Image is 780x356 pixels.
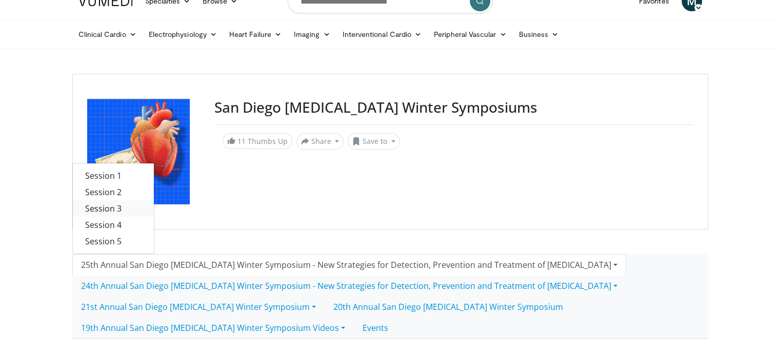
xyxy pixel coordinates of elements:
a: 11 Thumbs Up [223,133,292,149]
h3: San Diego [MEDICAL_DATA] Winter Symposiums [214,99,693,116]
a: 20th Annual San Diego [MEDICAL_DATA] Winter Symposium [325,296,572,318]
a: Heart Failure [223,24,288,45]
span: 11 [237,136,246,146]
a: Session 2 [73,184,154,200]
a: 25th Annual San Diego [MEDICAL_DATA] Winter Symposium - New Strategies for Detection, Prevention ... [72,254,626,276]
button: Share [296,133,344,150]
a: Clinical Cardio [72,24,143,45]
a: Peripheral Vascular [428,24,512,45]
a: 21st Annual San Diego [MEDICAL_DATA] Winter Symposium [72,296,325,318]
a: 24th Annual San Diego [MEDICAL_DATA] Winter Symposium - New Strategies for Detection, Prevention ... [72,275,626,297]
a: Session 1 [73,167,154,184]
a: Electrophysiology [143,24,223,45]
a: Business [512,24,565,45]
a: Session 3 [73,200,154,217]
a: 19th Annual San Diego [MEDICAL_DATA] Winter Symposium Videos [72,317,354,339]
button: Save to [348,133,400,150]
a: Interventional Cardio [336,24,428,45]
a: Session 4 [73,217,154,233]
a: Session 5 [73,233,154,249]
a: Imaging [288,24,336,45]
a: Events [354,317,397,339]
